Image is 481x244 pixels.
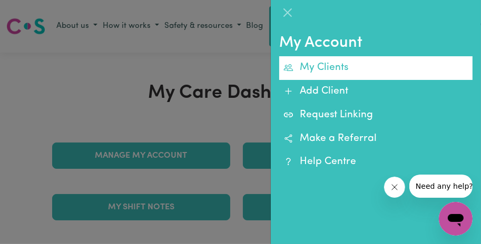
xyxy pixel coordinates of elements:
a: Add Client [279,80,473,104]
span: Need any help? [6,7,64,16]
iframe: Close message [384,177,405,198]
iframe: Message from company [409,175,473,198]
a: Help Centre [279,150,473,174]
button: Close [279,4,296,21]
a: Make a Referral [279,127,473,151]
a: My Clients [279,56,473,80]
h2: My Account [279,34,473,52]
iframe: Button to launch messaging window [439,202,473,236]
a: Request Linking [279,104,473,127]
